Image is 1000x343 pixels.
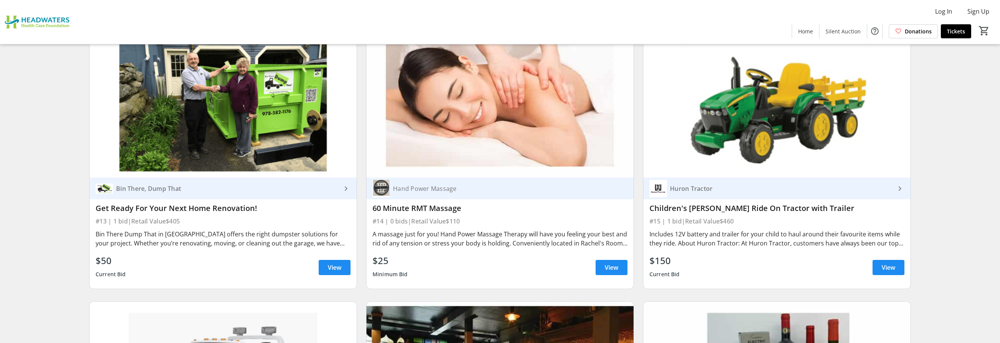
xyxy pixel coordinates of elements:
img: Hand Power Massage [373,180,390,197]
img: Bin There, Dump That [96,180,113,197]
div: A massage just for you! Hand Power Massage Therapy will have you feeling your best and rid of any... [373,230,627,248]
span: View [605,263,618,272]
a: Silent Auction [819,24,867,38]
img: 60 Minute RMT Massage [366,27,634,178]
a: Home [792,24,819,38]
a: Donations [889,24,938,38]
span: Silent Auction [825,27,861,35]
span: View [882,263,895,272]
div: #13 | 1 bid | Retail Value $405 [96,216,351,227]
span: Home [798,27,813,35]
div: $25 [373,254,408,267]
button: Log In [929,5,958,17]
div: Bin There, Dump That [113,185,341,192]
span: View [328,263,341,272]
div: #15 | 1 bid | Retail Value $460 [649,216,904,227]
div: Get Ready For Your Next Home Renovation! [96,204,351,213]
img: Huron Tractor [649,180,667,197]
button: Help [867,24,882,39]
div: $50 [96,254,126,267]
mat-icon: keyboard_arrow_right [341,184,351,193]
img: Children's John Deere Ride On Tractor with Trailer [643,27,910,178]
span: Tickets [947,27,965,35]
a: Tickets [941,24,971,38]
div: Hand Power Massage [390,185,618,192]
div: Includes 12V battery and trailer for your child to haul around their favourite items while they r... [649,230,904,248]
div: Current Bid [649,267,680,281]
span: Donations [905,27,932,35]
div: #14 | 0 bids | Retail Value $110 [373,216,627,227]
span: Sign Up [967,7,989,16]
div: Huron Tractor [667,185,895,192]
div: 60 Minute RMT Massage [373,204,627,213]
span: Log In [935,7,952,16]
div: Bin There Dump That in [GEOGRAPHIC_DATA] offers the right dumpster solutions for your project. Wh... [96,230,351,248]
button: Cart [977,24,991,38]
div: $150 [649,254,680,267]
mat-icon: keyboard_arrow_right [895,184,904,193]
a: View [596,260,627,275]
img: Get Ready For Your Next Home Renovation! [90,27,357,178]
div: Current Bid [96,267,126,281]
a: View [873,260,904,275]
button: Sign Up [961,5,995,17]
div: Minimum Bid [373,267,408,281]
a: View [319,260,351,275]
a: Bin There, Dump ThatBin There, Dump That [90,178,357,199]
img: Headwaters Health Care Foundation's Logo [5,3,72,41]
div: Children's [PERSON_NAME] Ride On Tractor with Trailer [649,204,904,213]
a: Huron TractorHuron Tractor [643,178,910,199]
